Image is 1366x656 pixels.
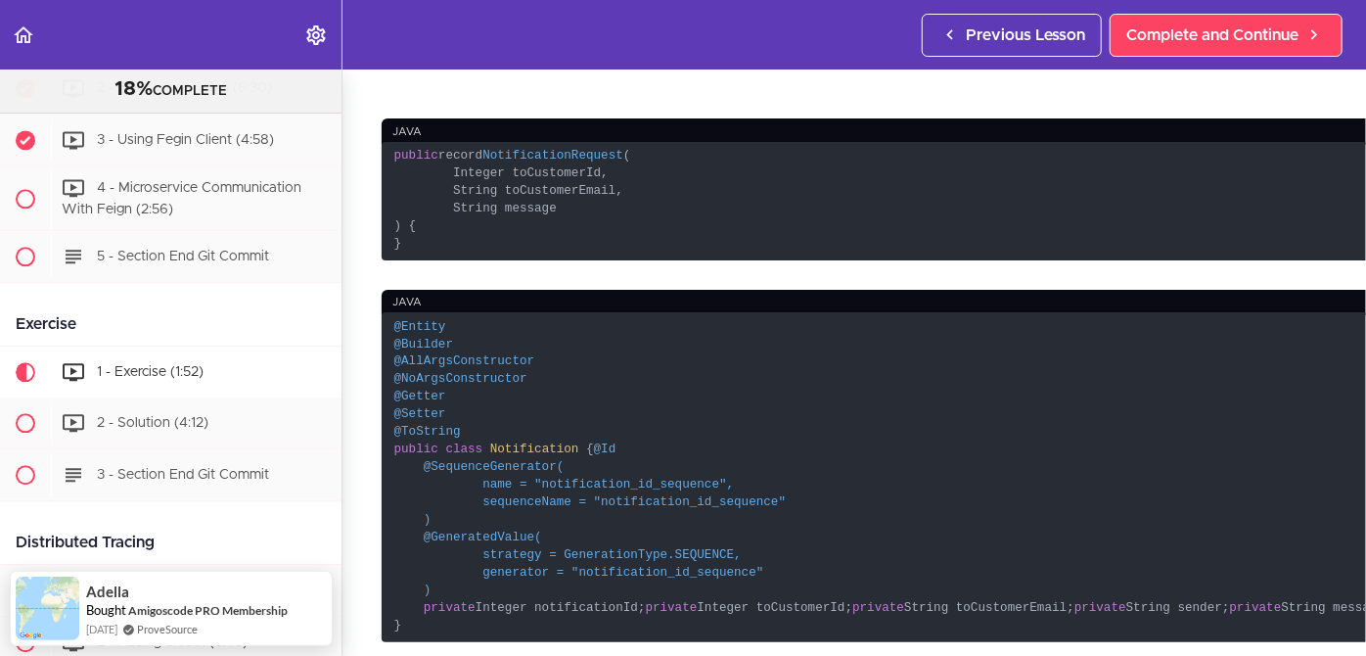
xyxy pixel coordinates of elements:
[86,584,129,600] span: Adella
[114,79,153,99] span: 18%
[424,601,476,615] span: private
[97,417,208,431] span: 2 - Solution (4:12)
[97,636,248,650] span: 2 - Adding Sleuth (3:46)
[86,621,117,637] span: [DATE]
[394,390,446,403] span: @Getter
[97,251,269,264] span: 5 - Section End Git Commit
[62,181,301,217] span: 4 - Microservice Communication With Feign (2:56)
[137,621,198,637] a: ProveSource
[594,443,616,456] span: @Id
[394,320,446,334] span: @Entity
[97,366,204,380] span: 1 - Exercise (1:52)
[1110,14,1343,57] a: Complete and Continue
[482,149,623,163] span: NotificationRequest
[24,77,317,103] div: COMPLETE
[97,133,274,147] span: 3 - Using Fegin Client (4:58)
[394,149,631,233] span: ( Integer toCustomerId, String toCustomerEmail, String message )
[394,149,438,163] span: public
[394,149,631,233] span: record
[394,372,527,386] span: @NoArgsConstructor
[852,601,904,615] span: private
[128,603,288,618] a: Amigoscode PRO Membership
[394,338,453,351] span: @Builder
[922,14,1102,57] a: Previous Lesson
[446,443,483,456] span: class
[394,443,438,456] span: public
[97,469,269,483] span: 3 - Section End Git Commit
[16,577,79,640] img: provesource social proof notification image
[1126,23,1298,47] span: Complete and Continue
[1230,601,1282,615] span: private
[86,602,126,618] span: Bought
[490,443,579,456] span: Notification
[304,23,328,47] svg: Settings Menu
[394,407,446,421] span: @Setter
[394,354,535,368] span: @AllArgsConstructor
[646,601,698,615] span: private
[394,425,461,439] span: @ToString
[12,23,35,47] svg: Back to course curriculum
[966,23,1085,47] span: Previous Lesson
[1074,601,1126,615] span: private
